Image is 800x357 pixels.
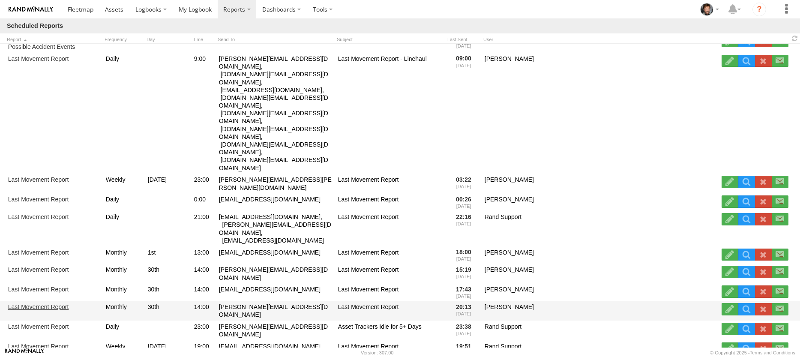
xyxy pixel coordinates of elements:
[755,303,772,315] label: Delete Scheduled Report
[105,54,143,173] div: Daily
[738,55,755,67] a: View Scheduled Report
[772,55,788,67] label: Send Now
[722,213,738,225] label: Edit Scheduled Report
[147,247,189,263] div: 1st
[447,302,480,320] div: 20:13 [DATE]
[147,265,189,283] div: 30th
[447,195,480,210] div: 00:26 [DATE]
[710,350,795,355] div: © Copyright 2025 -
[772,266,788,278] label: Send Now
[755,213,772,225] label: Delete Scheduled Report
[337,247,444,263] div: Last Movement Report
[772,249,788,261] label: Send Now
[772,176,788,188] label: Send Now
[7,285,101,300] a: Last Movement Report
[722,195,738,207] label: Edit Scheduled Report
[105,302,143,320] div: Monthly
[755,266,772,278] label: Delete Scheduled Report
[218,212,333,245] div: [EMAIL_ADDRESS][DOMAIN_NAME], [PERSON_NAME][EMAIL_ADDRESS][DOMAIN_NAME], [EMAIL_ADDRESS][DOMAIN_N...
[193,285,214,300] div: 14:00
[483,247,717,263] div: [PERSON_NAME]
[755,195,772,207] label: Delete Scheduled Report
[7,54,101,173] a: Last Movement Report
[772,285,788,297] label: Send Now
[447,36,480,42] span: Last Sent
[722,249,738,261] label: Edit Scheduled Report
[193,321,214,339] div: 23:00
[218,285,333,300] div: [EMAIL_ADDRESS][DOMAIN_NAME]
[193,247,214,263] div: 13:00
[105,212,143,245] div: Daily
[772,342,788,354] label: Send Now
[447,54,480,173] div: 09:00 [DATE]
[193,54,214,173] div: 9:00
[5,348,44,357] a: Visit our Website
[193,195,214,210] div: 0:00
[772,323,788,335] label: Send Now
[483,36,640,42] span: User
[722,266,738,278] label: Edit Scheduled Report
[483,265,717,283] div: [PERSON_NAME]
[147,285,189,300] div: 30th
[147,341,189,357] div: [DATE]
[483,302,717,320] div: [PERSON_NAME]
[483,195,717,210] div: [PERSON_NAME]
[9,6,53,12] img: rand-logo.svg
[722,176,738,188] label: Edit Scheduled Report
[755,176,772,188] label: Delete Scheduled Report
[7,265,101,283] a: Last Movement Report
[218,195,333,210] div: [EMAIL_ADDRESS][DOMAIN_NAME]
[337,36,444,42] span: Subject
[105,36,143,42] span: Frequency
[447,175,480,193] div: 03:22 [DATE]
[218,54,333,173] div: [PERSON_NAME][EMAIL_ADDRESS][DOMAIN_NAME], [DOMAIN_NAME][EMAIL_ADDRESS][DOMAIN_NAME], [EMAIL_ADDR...
[218,341,333,357] div: [EMAIL_ADDRESS][DOMAIN_NAME]
[105,285,143,300] div: Monthly
[738,195,755,207] a: View Scheduled Report
[7,212,101,245] a: Last Movement Report
[7,195,101,210] a: Last Movement Report
[218,321,333,339] div: [PERSON_NAME][EMAIL_ADDRESS][DOMAIN_NAME]
[755,342,772,354] label: Delete Scheduled Report
[750,350,795,355] a: Terms and Conditions
[722,303,738,315] label: Edit Scheduled Report
[772,303,788,315] label: Send Now
[755,323,772,335] label: Delete Scheduled Report
[7,36,101,42] span: Report
[361,350,393,355] div: Version: 307.00
[483,175,717,193] div: [PERSON_NAME]
[738,323,755,335] a: View Scheduled Report
[337,265,444,283] div: Last Movement Report
[738,342,755,354] a: View Scheduled Report
[7,22,63,30] h1: Scheduled Reports
[218,302,333,320] div: [PERSON_NAME][EMAIL_ADDRESS][DOMAIN_NAME]
[447,212,480,245] div: 22:16 [DATE]
[337,321,444,339] div: Asset Trackers Idle for 5+ Days
[447,321,480,339] div: 23:38 [DATE]
[772,195,788,207] label: Send Now
[193,302,214,320] div: 14:00
[105,175,143,193] div: Weekly
[193,341,214,357] div: 19:00
[337,195,444,210] div: Last Movement Report
[193,36,214,42] span: Time
[755,55,772,67] label: Delete Scheduled Report
[447,265,480,283] div: 15:19 [DATE]
[337,341,444,357] div: Last Movement Report
[337,285,444,300] div: Last Movement Report
[193,175,214,193] div: 23:00
[738,303,755,315] a: View Scheduled Report
[483,54,717,173] div: [PERSON_NAME]
[738,213,755,225] a: View Scheduled Report
[218,247,333,263] div: [EMAIL_ADDRESS][DOMAIN_NAME]
[218,265,333,283] div: [PERSON_NAME][EMAIL_ADDRESS][DOMAIN_NAME]
[752,3,766,16] i: ?
[738,249,755,261] a: View Scheduled Report
[722,342,738,354] label: Edit Scheduled Report
[7,321,101,339] a: Last Movement Report
[337,212,444,245] div: Last Movement Report
[755,285,772,297] label: Delete Scheduled Report
[447,285,480,300] div: 17:43 [DATE]
[772,213,788,225] label: Send Now
[105,247,143,263] div: Monthly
